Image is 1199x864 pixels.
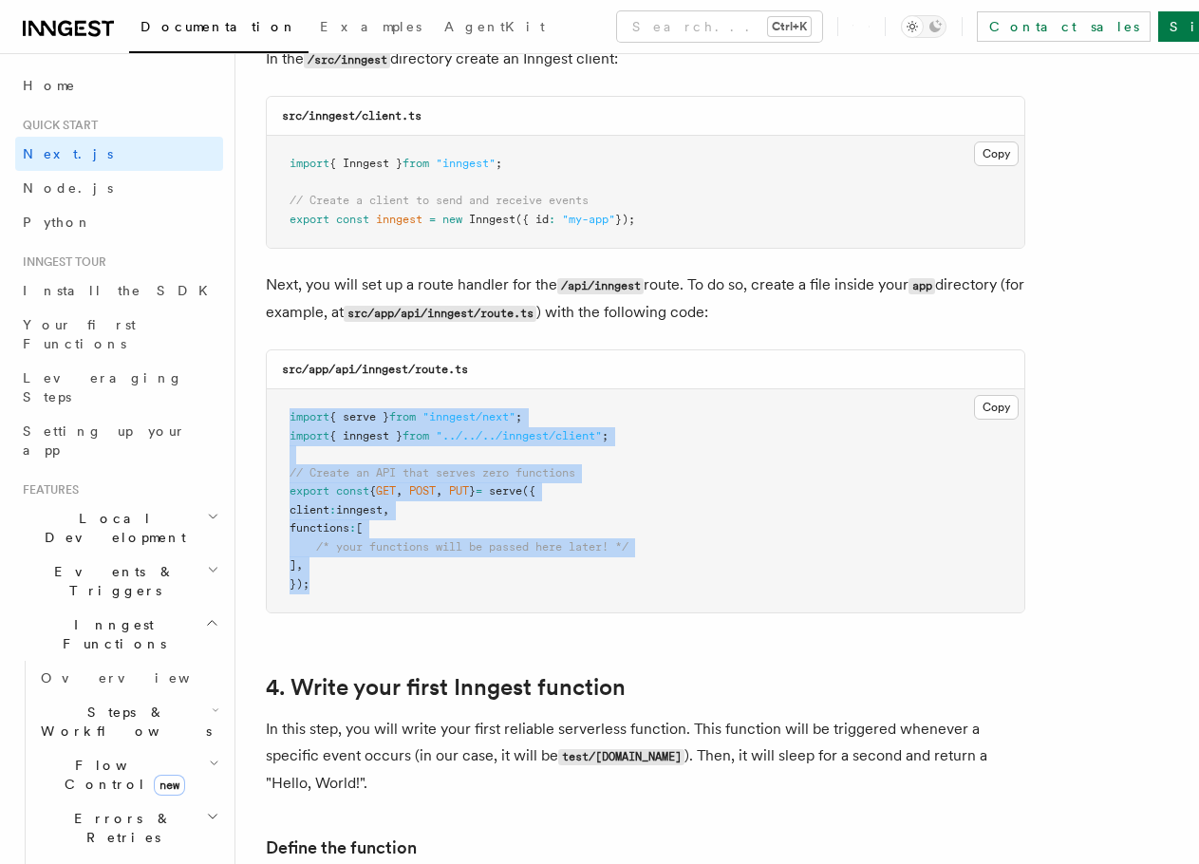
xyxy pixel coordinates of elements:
span: { [369,484,376,498]
span: from [403,157,429,170]
span: : [549,213,555,226]
span: Local Development [15,509,207,547]
span: Node.js [23,180,113,196]
span: ; [496,157,502,170]
span: Next.js [23,146,113,161]
span: , [436,484,442,498]
a: Next.js [15,137,223,171]
button: Errors & Retries [33,801,223,855]
code: src/app/api/inngest/route.ts [344,306,536,322]
span: }); [290,577,309,591]
span: "my-app" [562,213,615,226]
code: app [909,278,935,294]
span: from [403,429,429,442]
span: Leveraging Steps [23,370,183,404]
a: 4. Write your first Inngest function [266,674,626,701]
span: Errors & Retries [33,809,206,847]
span: { Inngest } [329,157,403,170]
span: ; [515,410,522,423]
span: client [290,503,329,517]
kbd: Ctrl+K [768,17,811,36]
span: import [290,410,329,423]
code: /src/inngest [304,52,390,68]
span: Inngest Functions [15,615,205,653]
span: : [329,503,336,517]
span: Quick start [15,118,98,133]
button: Search...Ctrl+K [617,11,822,42]
span: export [290,213,329,226]
span: Steps & Workflows [33,703,212,741]
button: Events & Triggers [15,554,223,608]
span: Examples [320,19,422,34]
a: Home [15,68,223,103]
span: [ [356,521,363,535]
span: Documentation [141,19,297,34]
span: POST [409,484,436,498]
a: Your first Functions [15,308,223,361]
button: Flow Controlnew [33,748,223,801]
button: Local Development [15,501,223,554]
a: Examples [309,6,433,51]
span: Inngest tour [15,254,106,270]
span: Home [23,76,76,95]
span: from [389,410,416,423]
span: ({ id [515,213,549,226]
code: src/app/api/inngest/route.ts [282,363,468,376]
span: , [296,558,303,572]
span: , [383,503,389,517]
span: } [469,484,476,498]
span: "inngest/next" [422,410,515,423]
span: , [396,484,403,498]
a: Node.js [15,171,223,205]
a: Leveraging Steps [15,361,223,414]
a: Python [15,205,223,239]
a: Install the SDK [15,273,223,308]
span: AgentKit [444,19,545,34]
span: const [336,484,369,498]
span: const [336,213,369,226]
span: serve [489,484,522,498]
span: ; [602,429,609,442]
p: In the directory create an Inngest client: [266,46,1025,73]
button: Copy [974,141,1019,166]
button: Toggle dark mode [901,15,946,38]
span: Overview [41,670,236,686]
span: = [476,484,482,498]
button: Inngest Functions [15,608,223,661]
span: new [442,213,462,226]
span: import [290,429,329,442]
a: Define the function [266,835,417,861]
code: /api/inngest [557,278,644,294]
a: Documentation [129,6,309,53]
span: PUT [449,484,469,498]
span: Python [23,215,92,230]
span: Your first Functions [23,317,136,351]
code: src/inngest/client.ts [282,109,422,122]
span: export [290,484,329,498]
code: test/[DOMAIN_NAME] [558,749,684,765]
span: : [349,521,356,535]
span: functions [290,521,349,535]
span: Events & Triggers [15,562,207,600]
p: Next, you will set up a route handler for the route. To do so, create a file inside your director... [266,272,1025,327]
span: "../../../inngest/client" [436,429,602,442]
a: Contact sales [977,11,1151,42]
span: { serve } [329,410,389,423]
span: }); [615,213,635,226]
span: "inngest" [436,157,496,170]
span: Setting up your app [23,423,186,458]
span: ({ [522,484,535,498]
span: // Create a client to send and receive events [290,194,589,207]
span: inngest [376,213,422,226]
span: Features [15,482,79,498]
span: ] [290,558,296,572]
span: GET [376,484,396,498]
span: Flow Control [33,756,209,794]
button: Copy [974,395,1019,420]
span: Install the SDK [23,283,219,298]
span: inngest [336,503,383,517]
a: Overview [33,661,223,695]
span: import [290,157,329,170]
a: Setting up your app [15,414,223,467]
span: // Create an API that serves zero functions [290,466,575,479]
